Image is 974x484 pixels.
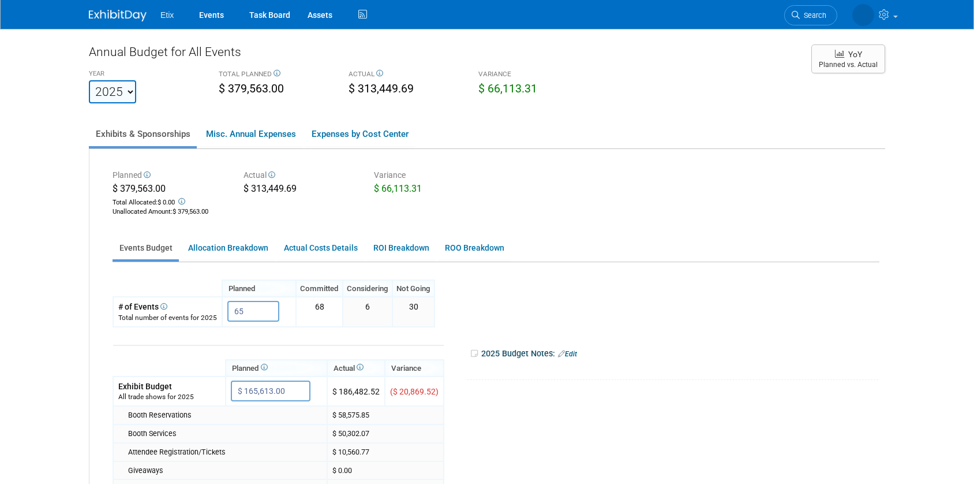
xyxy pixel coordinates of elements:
[784,5,837,25] a: Search
[374,169,488,183] div: Variance
[478,82,537,95] span: $ 66,113.31
[113,169,226,183] div: Planned
[558,350,577,358] a: Edit
[128,429,322,439] div: Booth Services
[852,4,874,26] img: Wendy Beasley
[173,208,208,215] span: $ 379,563.00
[296,297,343,326] td: 68
[128,466,322,476] div: Giveaways
[811,44,885,73] button: YoY Planned vs. Actual
[848,50,862,59] span: YoY
[113,196,226,207] div: Total Allocated:
[160,10,174,20] span: Etix
[118,381,220,392] div: Exhibit Budget
[113,208,171,215] span: Unallocated Amount
[327,406,444,425] td: $ 58,575.85
[800,11,826,20] span: Search
[343,297,392,326] td: 6
[470,345,878,363] div: 2025 Budget Notes:
[89,122,197,146] a: Exhibits & Sponsorships
[113,207,226,217] div: :
[113,237,179,259] a: Events Budget
[327,443,444,461] td: $ 10,560.77
[277,237,364,259] a: Actual Costs Details
[128,447,322,457] div: Attendee Registration/Tickets
[158,199,175,206] span: $ 0.00
[390,387,439,396] span: ($ 20,869.52)
[128,410,322,420] div: Booth Reservations
[385,360,444,377] th: Variance
[244,169,357,183] div: Actual
[327,377,385,406] td: $ 186,482.52
[374,183,422,194] span: $ 66,113.31
[113,183,166,194] span: $ 379,563.00
[89,10,147,21] img: ExhibitDay
[305,122,415,146] a: Expenses by Cost Center
[327,360,385,377] th: Actual
[438,237,511,259] a: ROO Breakdown
[226,360,327,377] th: Planned
[392,297,434,326] td: 30
[219,69,331,81] div: TOTAL PLANNED
[222,280,296,297] th: Planned
[349,82,414,95] span: $ 313,449.69
[181,237,275,259] a: Allocation Breakdown
[118,392,220,402] div: All trade shows for 2025
[219,82,284,95] span: $ 379,563.00
[118,301,217,312] div: # of Events
[296,280,343,297] th: Committed
[392,280,434,297] th: Not Going
[327,425,444,443] td: $ 50,302.07
[327,461,444,480] td: $ 0.00
[366,237,436,259] a: ROI Breakdown
[343,280,392,297] th: Considering
[118,313,217,323] div: Total number of events for 2025
[89,69,201,80] div: YEAR
[478,69,591,81] div: VARIANCE
[199,122,302,146] a: Misc. Annual Expenses
[89,43,800,66] div: Annual Budget for All Events
[244,183,357,198] div: $ 313,449.69
[349,69,461,81] div: ACTUAL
